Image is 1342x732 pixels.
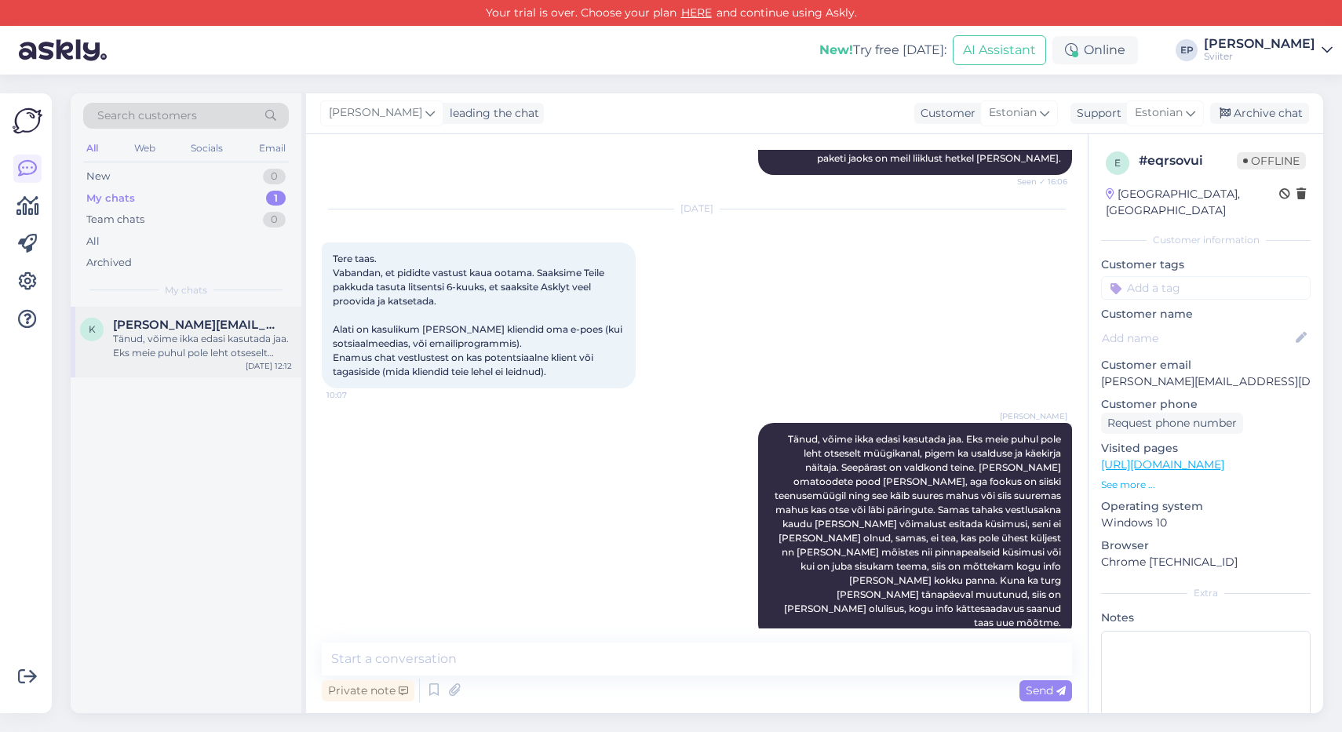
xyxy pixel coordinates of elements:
[1237,152,1306,169] span: Offline
[86,169,110,184] div: New
[914,105,976,122] div: Customer
[1102,330,1293,347] input: Add name
[1101,610,1311,626] p: Notes
[1204,50,1315,63] div: Sviiter
[819,41,946,60] div: Try free [DATE]:
[1008,176,1067,188] span: Seen ✓ 16:06
[333,253,625,377] span: Tere taas. Vabandan, et pididte vastust kaua ootama. Saaksime Teile pakkuda tasuta litsentsi 6-ku...
[1101,276,1311,300] input: Add a tag
[1101,554,1311,570] p: Chrome [TECHNICAL_ID]
[86,191,135,206] div: My chats
[1204,38,1333,63] a: [PERSON_NAME]Sviiter
[1106,186,1279,219] div: [GEOGRAPHIC_DATA], [GEOGRAPHIC_DATA]
[113,332,292,360] div: Tänud, võime ikka edasi kasutada jaa. Eks meie puhul pole leht otseselt müügikanal, pigem ka usal...
[1101,586,1311,600] div: Extra
[1204,38,1315,50] div: [PERSON_NAME]
[989,104,1037,122] span: Estonian
[1052,36,1138,64] div: Online
[1139,151,1237,170] div: # eqrsovui
[165,283,207,297] span: My chats
[263,169,286,184] div: 0
[89,323,96,335] span: k
[256,138,289,158] div: Email
[86,234,100,249] div: All
[775,433,1063,628] span: Tänud, võime ikka edasi kasutada jaa. Eks meie puhul pole leht otseselt müügikanal, pigem ka usal...
[1101,515,1311,531] p: Windows 10
[263,212,286,228] div: 0
[322,680,414,701] div: Private note
[322,202,1072,216] div: [DATE]
[1101,306,1311,322] p: Customer name
[953,35,1046,65] button: AI Assistant
[819,42,853,57] b: New!
[13,106,42,136] img: Askly Logo
[1101,537,1311,554] p: Browser
[1101,498,1311,515] p: Operating system
[188,138,226,158] div: Socials
[266,191,286,206] div: 1
[1210,103,1309,124] div: Archive chat
[1101,357,1311,373] p: Customer email
[1070,105,1121,122] div: Support
[1101,457,1224,472] a: [URL][DOMAIN_NAME]
[246,360,292,372] div: [DATE] 12:12
[329,104,422,122] span: [PERSON_NAME]
[1101,257,1311,273] p: Customer tags
[443,105,539,122] div: leading the chat
[113,318,276,332] span: katre@askly.me
[1101,478,1311,492] p: See more ...
[1101,373,1311,390] p: [PERSON_NAME][EMAIL_ADDRESS][DOMAIN_NAME]
[86,212,144,228] div: Team chats
[131,138,159,158] div: Web
[676,5,717,20] a: HERE
[1114,157,1121,169] span: e
[1176,39,1198,61] div: EP
[1026,683,1066,697] span: Send
[1101,396,1311,413] p: Customer phone
[97,107,197,124] span: Search customers
[326,389,385,401] span: 10:07
[1101,233,1311,247] div: Customer information
[83,138,101,158] div: All
[86,255,132,271] div: Archived
[1101,413,1243,434] div: Request phone number
[1000,410,1067,422] span: [PERSON_NAME]
[1101,440,1311,457] p: Visited pages
[1135,104,1183,122] span: Estonian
